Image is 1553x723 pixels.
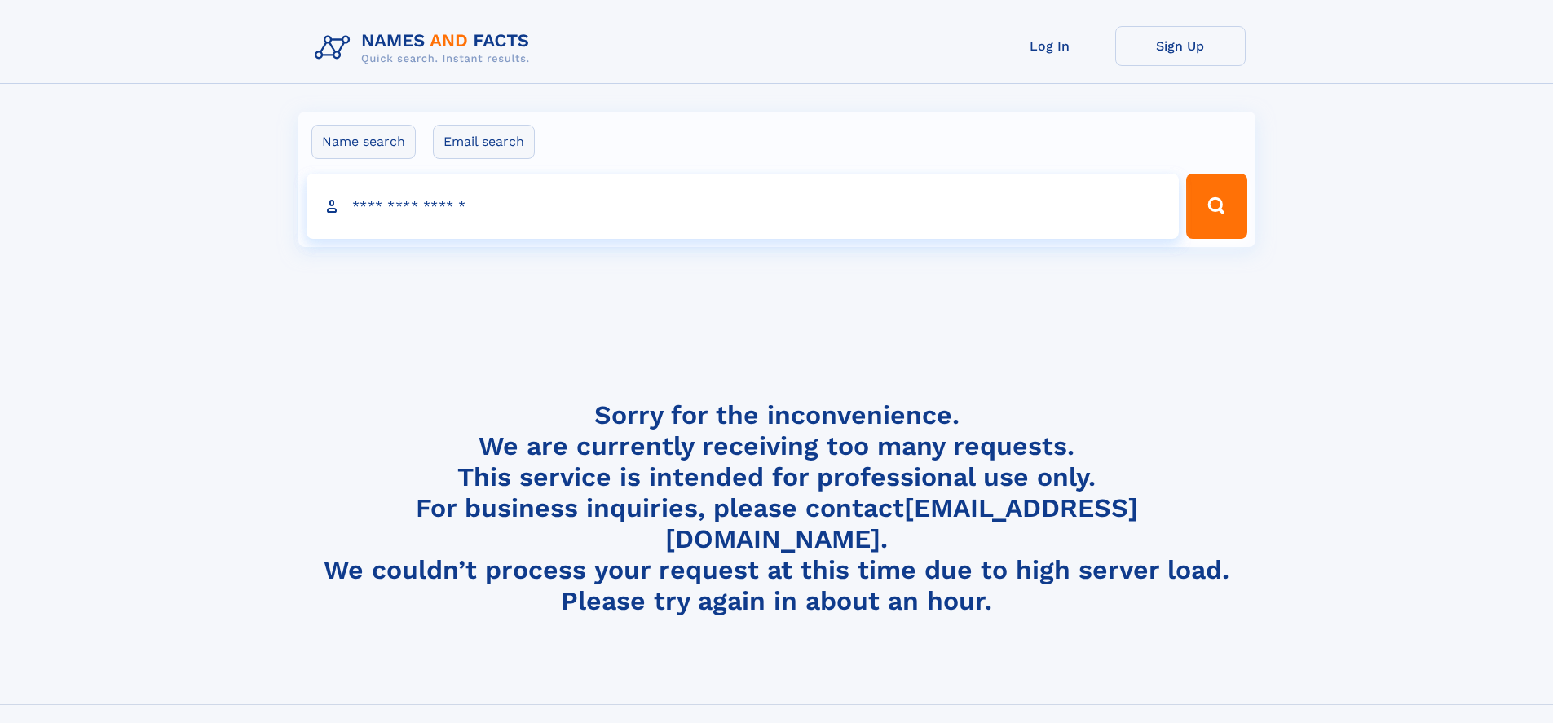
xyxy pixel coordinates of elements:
[311,125,416,159] label: Name search
[1186,174,1246,239] button: Search Button
[307,174,1180,239] input: search input
[1115,26,1246,66] a: Sign Up
[433,125,535,159] label: Email search
[308,399,1246,617] h4: Sorry for the inconvenience. We are currently receiving too many requests. This service is intend...
[665,492,1138,554] a: [EMAIL_ADDRESS][DOMAIN_NAME]
[308,26,543,70] img: Logo Names and Facts
[985,26,1115,66] a: Log In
